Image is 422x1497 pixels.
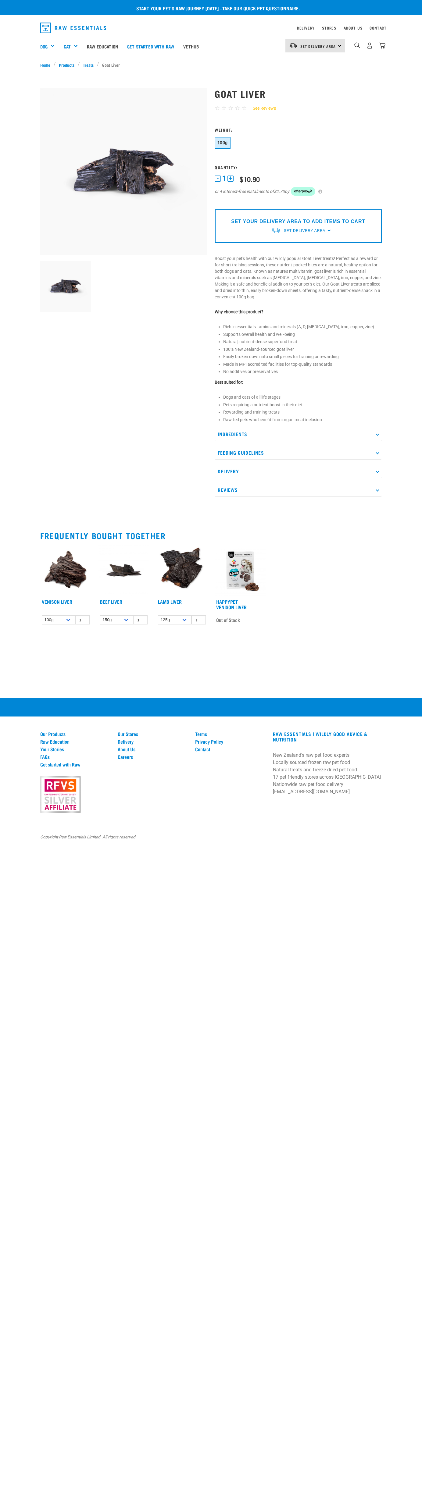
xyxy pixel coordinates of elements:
[223,394,382,400] li: Dogs and cats of all life stages
[322,27,336,29] a: Stores
[40,545,91,596] img: Pile Of Venison Liver For Pets
[42,600,72,603] a: Venison Liver
[118,754,188,759] a: Careers
[271,227,281,233] img: van-moving.png
[40,762,110,767] a: Get started with Raw
[40,23,106,33] img: Raw Essentials Logo
[222,175,226,182] span: 1
[344,27,362,29] a: About Us
[222,7,300,9] a: take our quick pet questionnaire.
[217,140,228,145] span: 100g
[223,339,382,345] li: Natural, nutrient-dense superfood treat
[40,739,110,744] a: Raw Education
[223,368,382,375] li: No additives or preservatives
[40,88,207,255] img: Goat Liver
[227,176,234,182] button: +
[235,105,240,112] span: ☆
[215,176,221,182] button: -
[40,62,382,68] nav: breadcrumbs
[118,746,188,752] a: About Us
[40,754,110,759] a: FAQs
[215,105,220,112] span: ☆
[40,531,382,540] h2: Frequently bought together
[158,600,182,603] a: Lamb Liver
[191,615,206,625] input: 1
[75,615,90,625] input: 1
[40,43,48,50] a: Dog
[231,218,365,225] p: SET YOUR DELIVERY AREA TO ADD ITEMS TO CART
[156,545,207,596] img: Beef Liver and Lamb Liver Treats
[223,409,382,415] li: Rewarding and training treats
[195,746,265,752] a: Contact
[215,165,382,169] h3: Quantity:
[223,331,382,338] li: Supports overall health and well-being
[179,34,203,59] a: Vethub
[215,88,382,99] h1: Goat Liver
[273,752,382,795] p: New Zealand's raw pet food experts Locally sourced frozen raw pet food Natural treats and freeze ...
[215,427,382,441] p: Ingredients
[123,34,179,59] a: Get started with Raw
[80,62,97,68] a: Treats
[215,464,382,478] p: Delivery
[195,739,265,744] a: Privacy Policy
[133,615,148,625] input: 1
[216,600,247,608] a: Happypet Venison Liver
[215,483,382,497] p: Reviews
[223,346,382,353] li: 100% New Zealand-sourced goat liver
[118,739,188,744] a: Delivery
[64,43,71,50] a: Cat
[40,261,91,312] img: Goat Liver
[284,229,325,233] span: Set Delivery Area
[38,775,83,814] img: rfvs.png
[274,188,285,195] span: $2.73
[367,42,373,49] img: user.png
[297,27,315,29] a: Delivery
[228,105,233,112] span: ☆
[223,324,382,330] li: Rich in essential vitamins and minerals (A, D, [MEDICAL_DATA], iron, copper, zinc)
[370,27,387,29] a: Contact
[273,731,382,742] h3: RAW ESSENTIALS | Wildly Good Advice & Nutrition
[215,255,382,300] p: Boost your pet's health with our wildly popular Goat Liver treats! Perfect as a reward or for sho...
[216,615,240,624] span: Out of Stock
[100,600,122,603] a: Beef Liver
[195,731,265,737] a: Terms
[289,43,297,48] img: van-moving.png
[40,731,110,737] a: Our Products
[56,62,78,68] a: Products
[291,187,315,196] img: Afterpay
[221,105,227,112] span: ☆
[300,45,336,47] span: Set Delivery Area
[40,834,137,839] em: Copyright Raw Essentials Limited. All rights reserved.
[223,417,382,423] li: Raw-fed pets who benefit from organ meat inclusion
[247,105,276,112] a: See Reviews
[215,380,243,385] strong: Best suited for:
[118,731,188,737] a: Our Stores
[241,105,247,112] span: ☆
[223,361,382,368] li: Made in MPI accredited facilities for top-quality standards
[40,62,54,68] a: Home
[35,20,387,36] nav: dropdown navigation
[40,746,110,752] a: Your Stories
[354,42,360,48] img: home-icon-1@2x.png
[215,309,263,314] strong: Why choose this product?
[215,446,382,460] p: Feeding Guidelines
[240,175,260,183] div: $10.90
[223,402,382,408] li: Pets requiring a nutrient boost in their diet
[98,545,149,596] img: Beef Liver
[215,187,382,196] div: or 4 interest-free instalments of by
[223,354,382,360] li: Easily broken down into small pieces for training or rewarding
[215,545,266,596] img: Happy Pet Venison Liver New Package
[379,42,385,49] img: home-icon@2x.png
[215,137,231,149] button: 100g
[82,34,123,59] a: Raw Education
[215,127,382,132] h3: Weight:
